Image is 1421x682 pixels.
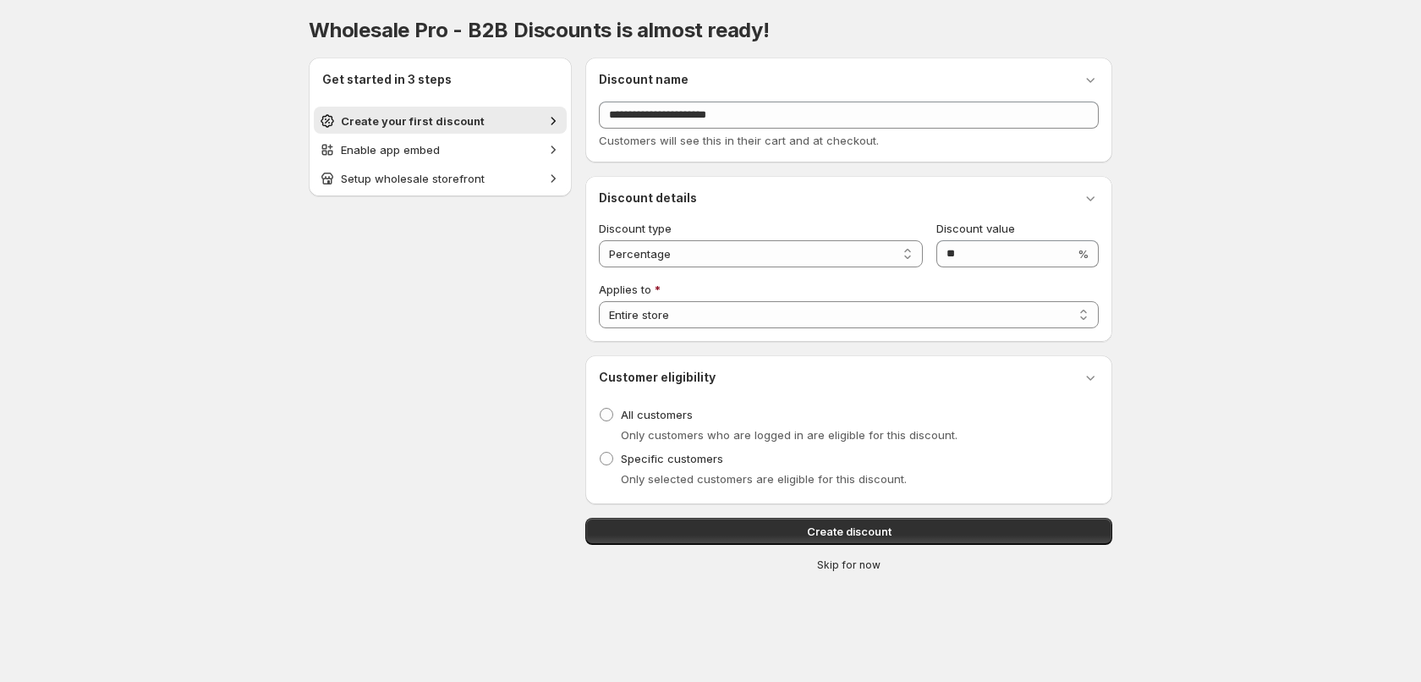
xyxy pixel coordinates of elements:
h3: Customer eligibility [599,369,716,386]
span: All customers [621,408,693,421]
h1: Wholesale Pro - B2B Discounts is almost ready! [309,17,1112,44]
span: Only customers who are logged in are eligible for this discount. [621,428,957,442]
h3: Discount details [599,190,697,206]
span: Create your first discount [341,114,485,128]
span: Discount value [936,222,1015,235]
h3: Discount name [599,71,689,88]
span: % [1078,247,1089,261]
h2: Get started in 3 steps [322,71,558,88]
button: Create discount [585,518,1112,545]
span: Only selected customers are eligible for this discount. [621,472,907,486]
span: Discount type [599,222,672,235]
span: Enable app embed [341,143,440,157]
button: Skip for now [579,555,1119,575]
span: Applies to [599,283,651,296]
span: Specific customers [621,452,723,465]
span: Setup wholesale storefront [341,172,485,185]
span: Skip for now [817,558,881,572]
span: Customers will see this in their cart and at checkout. [599,134,879,147]
span: Create discount [807,523,892,540]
